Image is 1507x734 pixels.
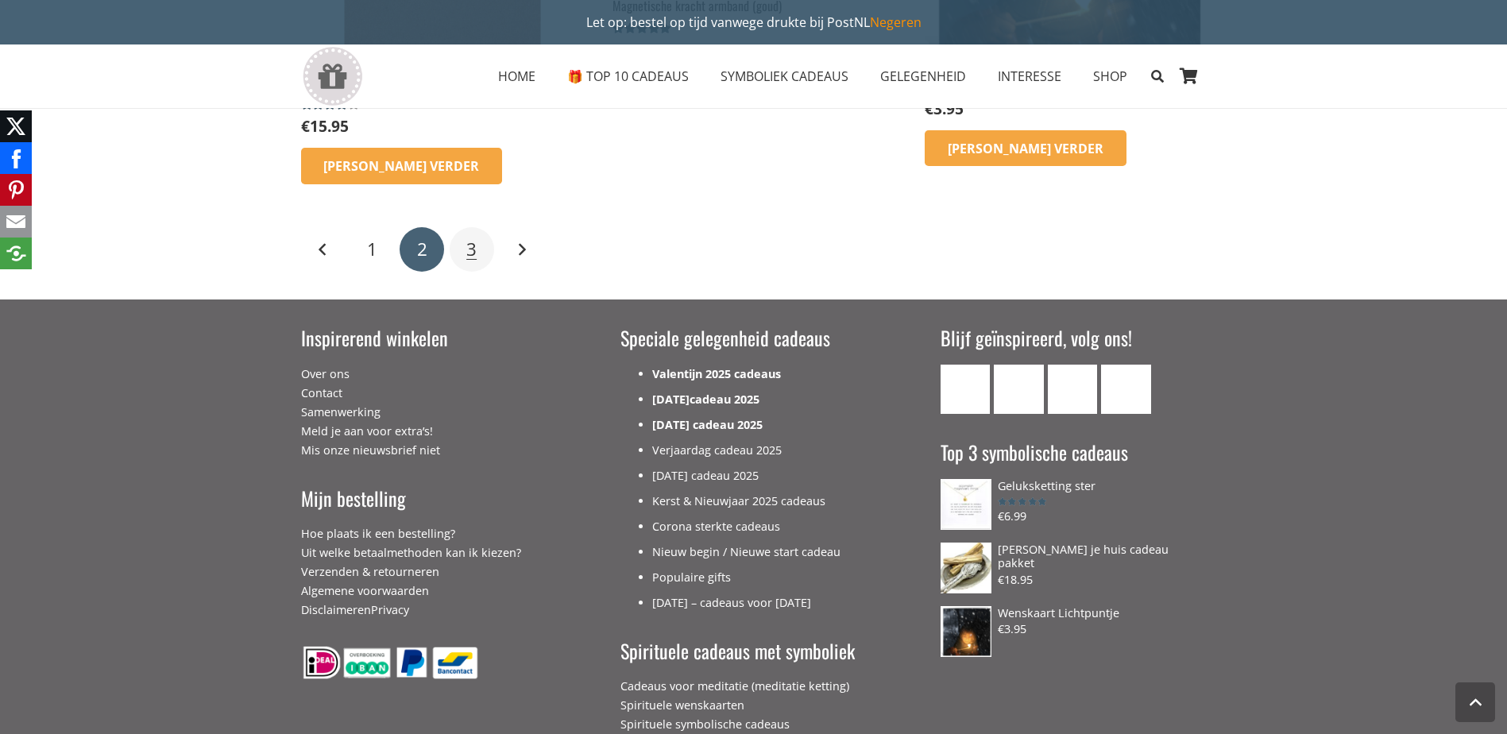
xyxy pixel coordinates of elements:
a: Samenwerking [301,404,381,419]
a: SHOPSHOP Menu [1077,56,1143,96]
a: Zoeken [1143,56,1171,96]
a: Disclaimer [301,602,357,617]
a: Verzenden & retourneren [301,564,439,579]
a: E-mail [941,365,991,415]
span: GELEGENHEID [880,68,966,85]
span: 2 [417,237,427,261]
bdi: 3.95 [925,98,964,119]
h3: Speciale gelegenheid cadeaus [620,325,887,352]
a: [DATE] cadeau 2025 [652,417,763,432]
a: Pagina 3 [450,227,494,272]
a: Mis onze nieuwsbrief niet [301,442,440,458]
a: Spirituele symbolische cadeaus [620,717,790,732]
a: Uit welke betaalmethoden kan ik kiezen? [301,545,521,560]
a: Cadeaus voor meditatie (meditatie ketting) [620,678,849,693]
a: Kerst & Nieuwjaar 2025 cadeaus [652,493,825,508]
a: [DATE] cadeau 2025 [652,468,759,483]
a: Valentijn 2025 cadeaus [652,366,781,381]
span: 1 [367,237,377,261]
a: GELEGENHEIDGELEGENHEID Menu [864,56,982,96]
a: Volgende [499,227,543,272]
span: € [998,572,1004,587]
span: Geluksketting ster [998,478,1095,493]
nav: Berichten paginering [301,225,1207,274]
span: € [925,98,933,119]
a: Contact [301,385,342,400]
span: SYMBOLIEK CADEAUS [721,68,848,85]
a: Corona sterkte cadeaus [652,519,780,534]
span: INTERESSE [998,68,1061,85]
a: Lees meer over “Wenskaart Lichtpuntje” [925,130,1126,167]
a: Pagina 1 [350,227,395,272]
h3: Blijf geïnspireerd, volg ons! [941,325,1207,352]
a: Algemene voorwaarden [301,583,429,598]
a: gift-box-icon-grey-inspirerendwinkelen [301,47,364,106]
a: cadeau 2025 [690,392,759,407]
a: Hoe plaats ik een bestelling? [301,526,455,541]
h3: Top 3 symbolische cadeaus [941,439,1207,466]
a: [PERSON_NAME] je huis cadeau pakket [941,543,1207,570]
span: € [998,621,1004,636]
img: kaarten met wijsheden kaars hart ingspire [941,606,991,657]
bdi: 6.99 [998,508,1026,523]
a: Facebook [994,365,1044,415]
span: € [998,508,1004,523]
a: Geluksketting ster [941,479,1207,493]
a: Meld je aan voor extra’s! [301,423,433,438]
h3: Inspirerend winkelen [301,325,567,352]
img: Spiritueel Cadeau Reinig je Huis pakket - Met salie je huis van negatieve energie reinigen voor r... [941,543,991,593]
a: Privacy [371,602,409,617]
a: HOMEHOME Menu [482,56,551,96]
h3: Spirituele cadeaus met symboliek [620,638,887,665]
a: Populaire gifts [652,570,731,585]
img: betaalmethoden [301,645,480,681]
a: INTERESSEINTERESSE Menu [982,56,1077,96]
span: 3 [466,237,477,261]
div: Gewaardeerd 5.00 uit 5 [998,496,1046,507]
a: SYMBOLIEK CADEAUSSYMBOLIEK CADEAUS Menu [705,56,864,96]
a: [DATE] [652,392,690,407]
a: [DATE] – cadeaus voor [DATE] [652,595,811,610]
a: Verjaardag cadeau 2025 [652,442,782,458]
bdi: 3.95 [998,621,1026,636]
span: Gewaardeerd uit 5 [998,496,1046,507]
h3: Mijn bestelling [301,485,567,512]
bdi: 18.95 [998,572,1033,587]
span: € [301,115,310,137]
a: Vorige [301,227,346,272]
span: SHOP [1093,68,1127,85]
a: Spirituele wenskaarten [620,697,744,713]
a: Terug naar top [1455,682,1495,722]
span: HOME [498,68,535,85]
a: Pinterest [1101,365,1151,415]
a: Negeren [870,14,922,31]
a: Winkelwagen [1172,44,1207,108]
a: Over ons [301,366,350,381]
a: Instagram [1048,365,1098,415]
span: [PERSON_NAME] je huis cadeau pakket [998,542,1169,570]
a: Wenskaart Lichtpuntje [941,606,1207,620]
span: 🎁 TOP 10 CADEAUS [567,68,689,85]
a: Nieuw begin / Nieuwe start cadeau [652,544,840,559]
a: Lees meer over “Lichter leven - Geluksketting” [301,148,503,184]
span: Wenskaart Lichtpuntje [998,605,1119,620]
img: cadeau vriendschap geluk kerstmis cadeaus met betekenis ketting op wenskaartje kopen [941,479,991,530]
a: 🎁 TOP 10 CADEAUS🎁 TOP 10 CADEAUS Menu [551,56,705,96]
bdi: 15.95 [301,115,349,137]
div: en [301,524,567,620]
span: Pagina 2 [400,227,444,272]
